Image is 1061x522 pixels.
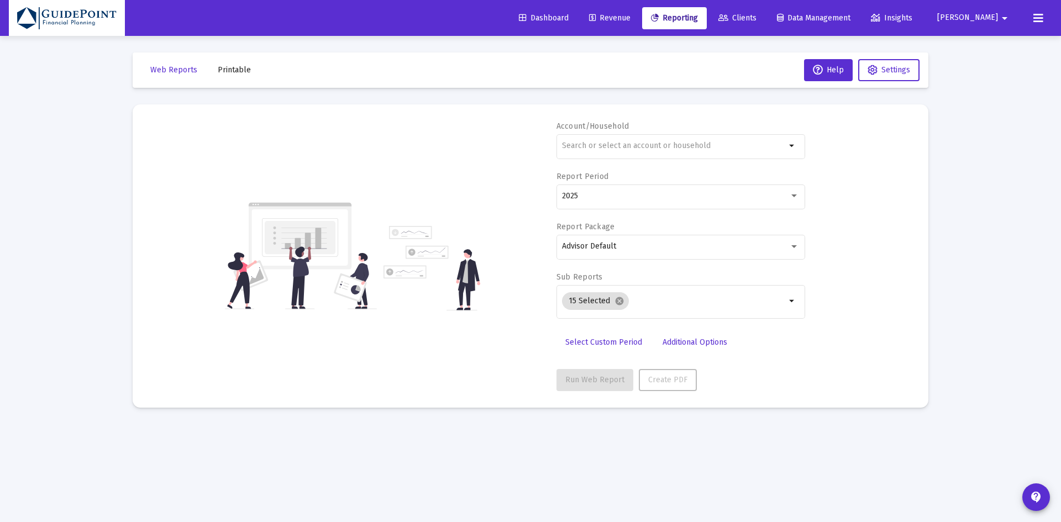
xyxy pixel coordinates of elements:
span: Settings [881,65,910,75]
span: 2025 [562,191,578,201]
button: Printable [209,59,260,81]
label: Report Package [556,222,615,231]
img: Dashboard [17,7,117,29]
span: Revenue [589,13,631,23]
mat-icon: arrow_drop_down [786,139,799,152]
label: Report Period [556,172,609,181]
label: Account/Household [556,122,629,131]
button: Run Web Report [556,369,633,391]
img: reporting [225,201,377,310]
span: Advisor Default [562,241,616,251]
mat-icon: cancel [614,296,624,306]
mat-icon: arrow_drop_down [786,294,799,308]
label: Sub Reports [556,272,603,282]
span: Printable [218,65,251,75]
span: Data Management [777,13,850,23]
a: Dashboard [510,7,577,29]
span: Run Web Report [565,375,624,384]
span: [PERSON_NAME] [937,13,998,23]
button: Help [804,59,853,81]
mat-chip: 15 Selected [562,292,629,310]
mat-icon: arrow_drop_down [998,7,1011,29]
mat-icon: contact_support [1030,491,1043,504]
span: Create PDF [648,375,687,384]
mat-chip-list: Selection [562,290,786,312]
span: Help [813,65,844,75]
button: Settings [858,59,920,81]
img: reporting-alt [384,226,480,310]
span: Reporting [651,13,698,23]
span: Select Custom Period [565,338,642,347]
span: Insights [871,13,912,23]
a: Reporting [642,7,707,29]
input: Search or select an account or household [562,141,786,150]
a: Clients [710,7,765,29]
a: Data Management [768,7,859,29]
a: Revenue [580,7,639,29]
button: Create PDF [639,369,697,391]
span: Dashboard [519,13,569,23]
a: Insights [862,7,921,29]
span: Clients [718,13,757,23]
button: Web Reports [141,59,206,81]
span: Web Reports [150,65,197,75]
button: [PERSON_NAME] [924,7,1025,29]
span: Additional Options [663,338,727,347]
